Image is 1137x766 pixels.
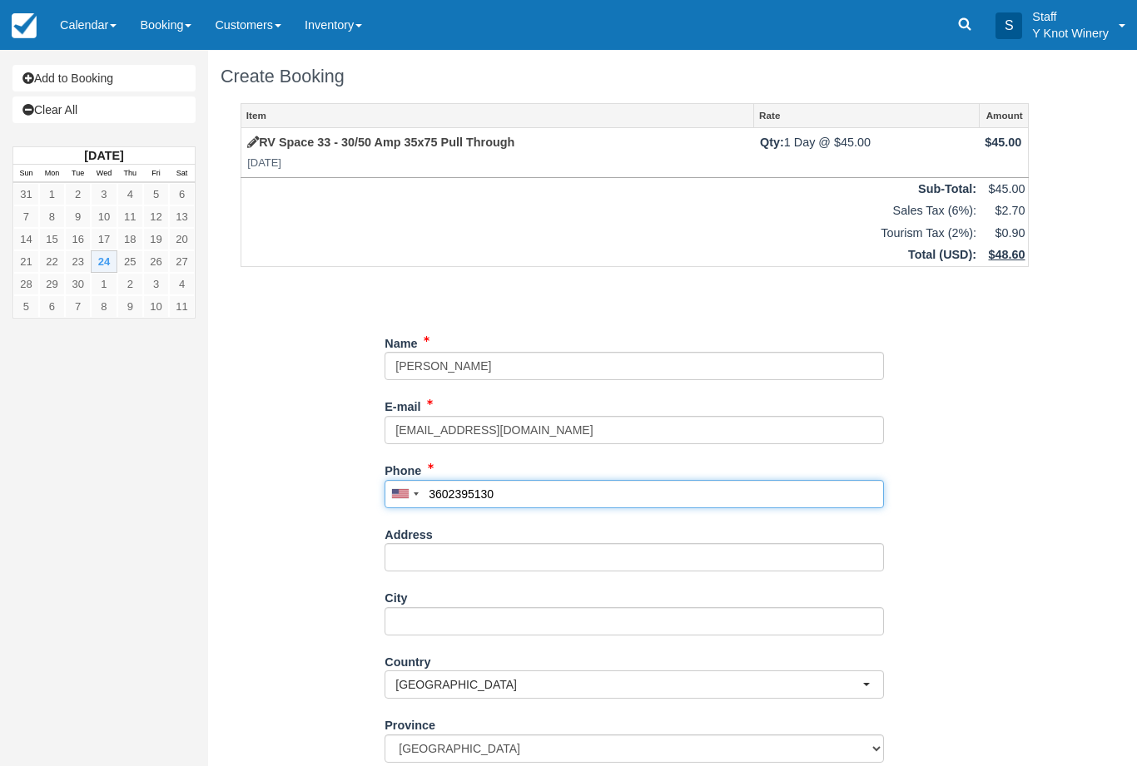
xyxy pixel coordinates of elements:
[247,156,747,171] em: [DATE]
[988,248,1025,261] u: $48.60
[979,200,1028,222] td: $2.70
[943,248,968,261] span: USD
[980,104,1028,127] a: Amount
[385,584,407,607] label: City
[754,104,978,127] a: Rate
[65,205,91,228] a: 9
[65,250,91,273] a: 23
[91,273,117,295] a: 1
[13,295,39,318] a: 5
[65,295,91,318] a: 7
[117,183,143,205] a: 4
[247,136,514,149] a: RV Space 33 - 30/50 Amp 35x75 Pull Through
[91,228,117,250] a: 17
[143,273,169,295] a: 3
[169,295,195,318] a: 11
[979,177,1028,200] td: $45.00
[117,295,143,318] a: 9
[385,521,433,544] label: Address
[117,165,143,183] th: Thu
[39,205,65,228] a: 8
[12,96,196,123] a: Clear All
[13,228,39,250] a: 14
[169,205,195,228] a: 13
[117,273,143,295] a: 2
[13,183,39,205] a: 31
[12,65,196,91] a: Add to Booking
[91,250,117,273] a: 24
[13,165,39,183] th: Sun
[995,12,1022,39] div: S
[754,128,979,177] td: 1 Day @ $45.00
[13,205,39,228] a: 7
[143,165,169,183] th: Fri
[908,248,976,261] strong: Total ( ):
[760,136,784,149] strong: Qty
[169,165,195,183] th: Sat
[169,228,195,250] a: 20
[91,205,117,228] a: 10
[13,273,39,295] a: 28
[385,393,420,416] label: E-mail
[65,273,91,295] a: 30
[1032,8,1109,25] p: Staff
[117,228,143,250] a: 18
[143,250,169,273] a: 26
[13,250,39,273] a: 21
[385,670,884,699] button: [GEOGRAPHIC_DATA]
[385,481,424,507] div: United States: +1
[91,165,117,183] th: Wed
[169,273,195,295] a: 4
[65,228,91,250] a: 16
[12,13,37,38] img: checkfront-main-nav-mini-logo.png
[241,104,753,127] a: Item
[143,228,169,250] a: 19
[39,228,65,250] a: 15
[979,128,1028,177] td: $45.00
[385,329,417,353] label: Name
[39,183,65,205] a: 1
[39,295,65,318] a: 6
[395,676,862,693] span: [GEOGRAPHIC_DATA]
[143,295,169,318] a: 10
[169,183,195,205] a: 6
[385,711,435,734] label: Province
[84,149,123,162] strong: [DATE]
[241,200,980,222] td: Sales Tax (6%):
[91,295,117,318] a: 8
[65,183,91,205] a: 2
[65,165,91,183] th: Tue
[117,250,143,273] a: 25
[1032,25,1109,42] p: Y Knot Winery
[385,648,430,671] label: Country
[39,250,65,273] a: 22
[143,205,169,228] a: 12
[39,165,65,183] th: Mon
[918,182,976,195] strong: Sub-Total:
[143,183,169,205] a: 5
[117,205,143,228] a: 11
[385,457,421,480] label: Phone
[221,67,1049,86] h1: Create Booking
[241,222,980,245] td: Tourism Tax (2%):
[39,273,65,295] a: 29
[979,222,1028,245] td: $0.90
[169,250,195,273] a: 27
[91,183,117,205] a: 3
